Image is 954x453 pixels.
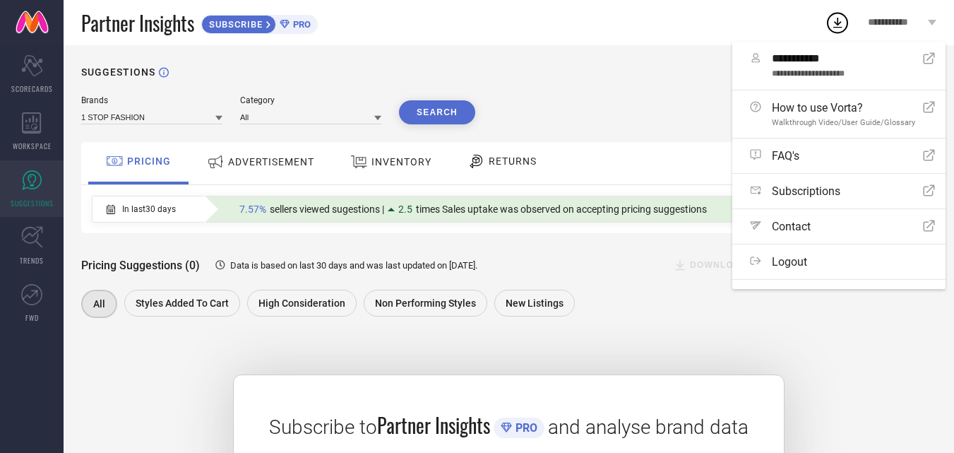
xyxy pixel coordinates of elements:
div: Open download list [825,10,850,35]
span: New Listings [506,298,564,309]
span: Non Performing Styles [375,298,476,309]
span: SUBSCRIBE [202,19,266,30]
span: Styles Added To Cart [136,298,229,309]
span: Contact [772,220,811,233]
span: Subscribe to [269,416,377,439]
span: High Consideration [258,298,345,309]
div: Category [240,95,381,105]
span: Partner Insights [377,411,490,440]
span: FAQ's [772,149,799,163]
a: SUBSCRIBEPRO [201,11,318,34]
span: Logout [772,255,807,269]
button: Search [399,100,475,124]
span: ADVERTISEMENT [228,156,314,167]
div: Brands [81,95,222,105]
a: Contact [732,209,946,244]
span: PRICING [127,155,171,167]
span: SUGGESTIONS [11,198,54,208]
span: All [93,298,105,310]
span: 2.5 [398,204,412,215]
span: WORKSPACE [13,141,52,151]
span: TRENDS [20,255,44,266]
span: Data is based on last 30 days and was last updated on [DATE] . [230,260,477,271]
span: PRO [512,421,537,435]
span: Pricing Suggestions (0) [81,259,200,272]
span: sellers viewed sugestions | [270,204,384,215]
a: Subscriptions [732,174,946,208]
a: How to use Vorta?Walkthrough Video/User Guide/Glossary [732,90,946,138]
span: times Sales uptake was observed on accepting pricing suggestions [416,204,707,215]
span: RETURNS [489,155,537,167]
span: INVENTORY [371,156,431,167]
h1: SUGGESTIONS [81,66,155,78]
span: Partner Insights [81,8,194,37]
span: How to use Vorta? [772,101,915,114]
span: SCORECARDS [11,83,53,94]
span: and analyse brand data [548,416,749,439]
span: 7.57% [239,204,266,215]
span: Walkthrough Video/User Guide/Glossary [772,118,915,127]
div: Percentage of sellers who have viewed suggestions for the current Insight Type [232,200,714,218]
span: PRO [290,19,311,30]
span: Subscriptions [772,184,840,198]
span: In last 30 days [122,204,176,214]
a: FAQ's [732,139,946,173]
span: FWD [25,312,39,323]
